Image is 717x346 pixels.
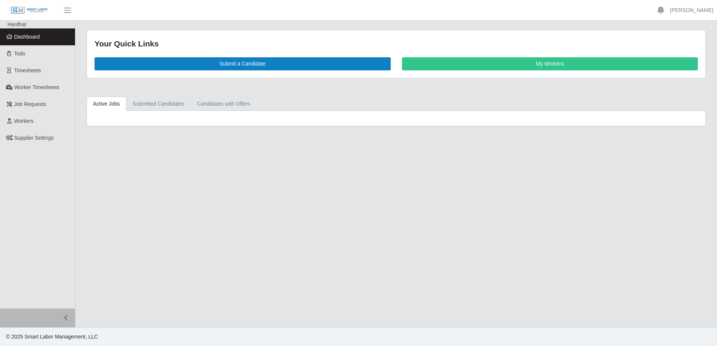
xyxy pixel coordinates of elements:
span: Job Requests [14,101,46,107]
div: Your Quick Links [94,38,698,50]
span: Timesheets [14,67,41,73]
span: Workers [14,118,34,124]
a: Candidates with Offers [190,97,256,111]
span: © 2025 Smart Labor Management, LLC [6,334,98,340]
span: Todo [14,51,25,57]
span: Dashboard [14,34,40,40]
a: [PERSON_NAME] [670,6,713,14]
img: SLM Logo [10,6,48,15]
span: Hardhat [7,21,26,27]
a: Submitted Candidates [126,97,191,111]
a: My Workers [402,57,698,70]
a: Submit a Candidate [94,57,391,70]
a: Active Jobs [87,97,126,111]
span: Worker Timesheets [14,84,59,90]
span: Supplier Settings [14,135,54,141]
